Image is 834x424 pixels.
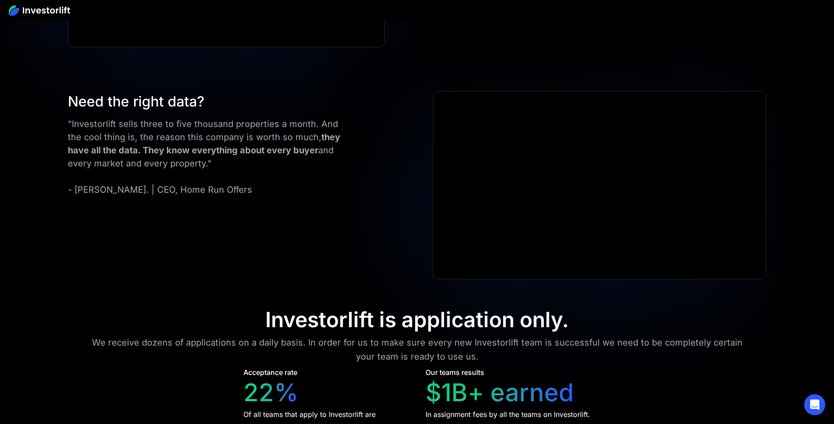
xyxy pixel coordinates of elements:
iframe: Ryan Pineda | Testimonial [433,92,765,279]
div: 22% [243,378,299,407]
div: In assignment fees by all the teams on Investorlift. [426,408,590,420]
div: Our teams results [426,367,484,378]
div: Need the right data? [68,91,353,112]
strong: they have all the data. They know everything about every buyer [68,132,340,155]
div: $1B+ earned [426,378,574,407]
div: Open Intercom Messenger [804,394,825,415]
div: "Investorlift sells three to five thousand properties a month. And the cool thing is, the reason ... [68,117,353,196]
div: Investorlift is application only. [265,307,569,332]
div: We receive dozens of applications on a daily basis. In order for us to make sure every new Invest... [84,336,751,364]
div: Acceptance rate [243,367,297,378]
